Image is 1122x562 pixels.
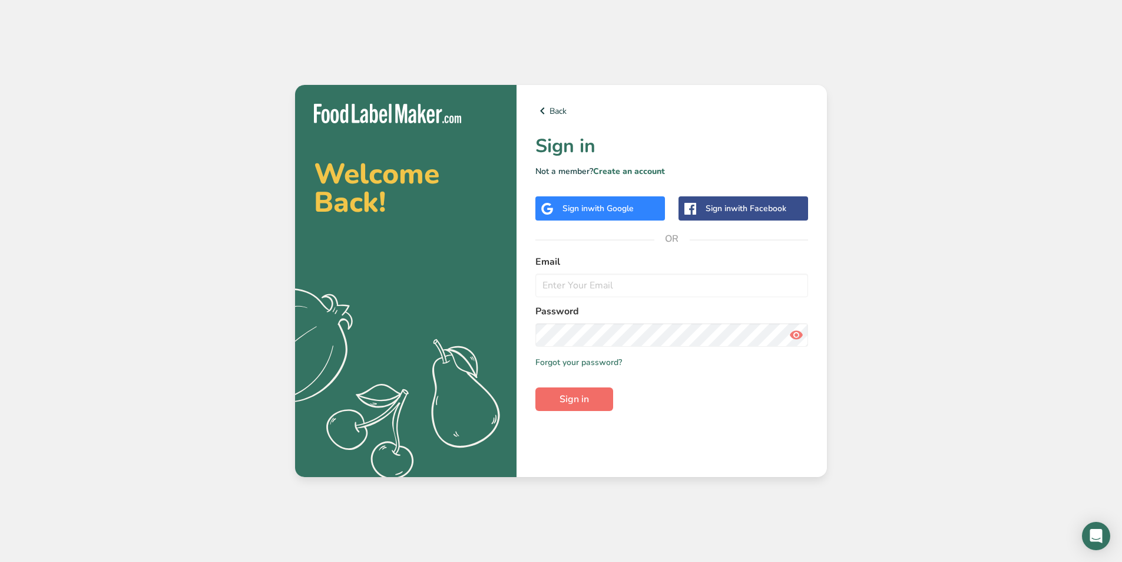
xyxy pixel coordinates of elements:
[535,387,613,411] button: Sign in
[535,255,808,269] label: Email
[535,274,808,297] input: Enter Your Email
[535,356,622,369] a: Forgot your password?
[314,160,498,216] h2: Welcome Back!
[535,304,808,318] label: Password
[535,104,808,118] a: Back
[731,203,786,214] span: with Facebook
[593,166,665,177] a: Create an account
[562,202,634,215] div: Sign in
[706,202,786,215] div: Sign in
[535,165,808,178] p: Not a member?
[654,221,690,257] span: OR
[314,104,461,123] img: Food Label Maker
[1082,522,1110,550] div: Open Intercom Messenger
[535,132,808,160] h1: Sign in
[560,392,589,406] span: Sign in
[588,203,634,214] span: with Google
